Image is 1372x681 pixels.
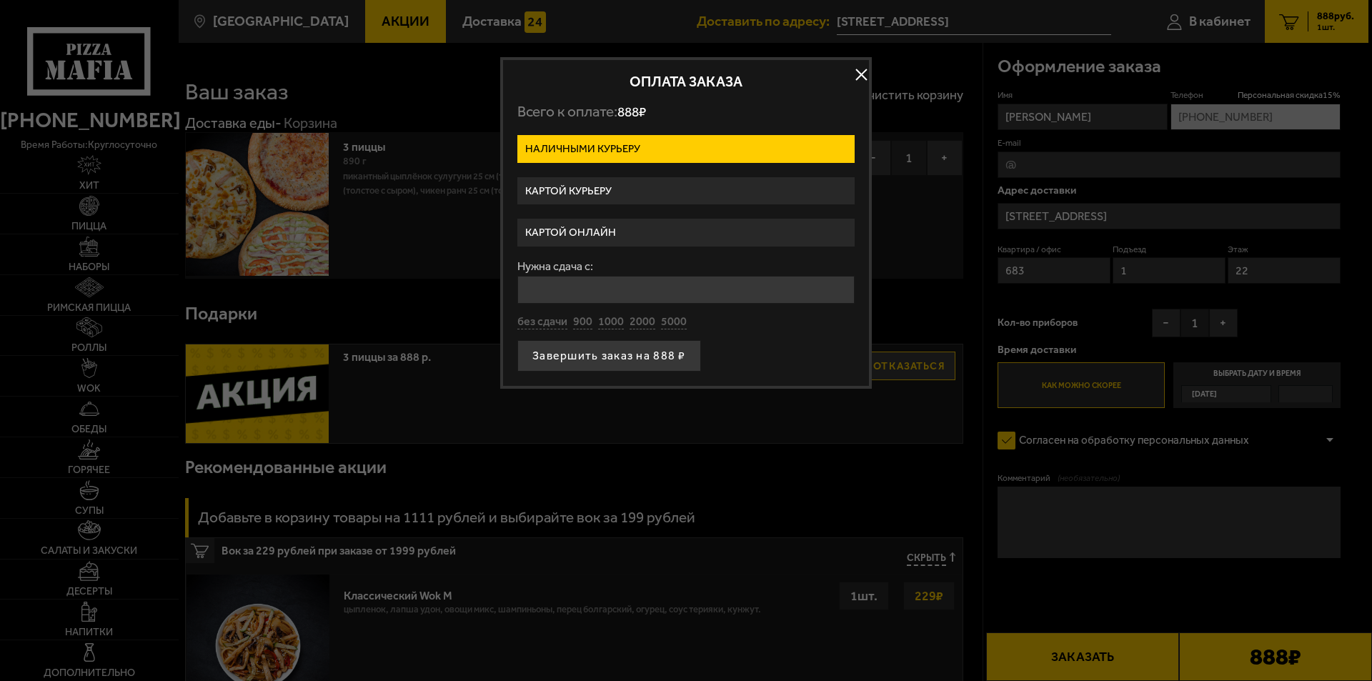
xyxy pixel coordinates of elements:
[573,314,592,330] button: 900
[517,135,855,163] label: Наличными курьеру
[517,74,855,89] h2: Оплата заказа
[598,314,624,330] button: 1000
[517,261,855,272] label: Нужна сдача с:
[617,104,646,120] span: 888 ₽
[630,314,655,330] button: 2000
[661,314,687,330] button: 5000
[517,314,567,330] button: без сдачи
[517,219,855,247] label: Картой онлайн
[517,340,701,372] button: Завершить заказ на 888 ₽
[517,103,855,121] p: Всего к оплате:
[517,177,855,205] label: Картой курьеру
